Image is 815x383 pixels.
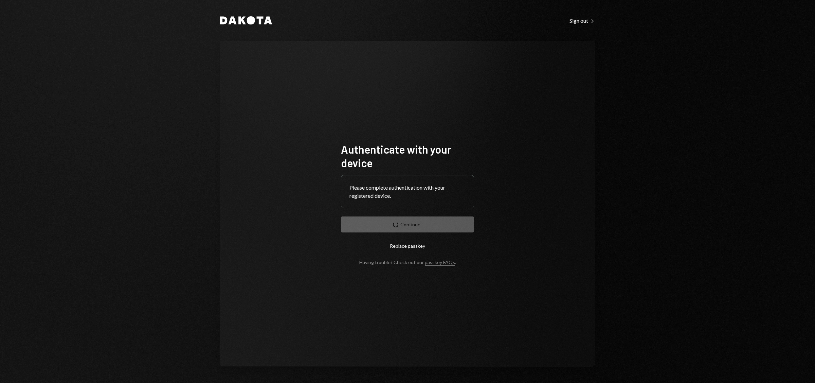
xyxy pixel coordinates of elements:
[425,259,455,266] a: passkey FAQs
[359,259,456,265] div: Having trouble? Check out our .
[341,142,474,170] h1: Authenticate with your device
[349,184,466,200] div: Please complete authentication with your registered device.
[341,238,474,254] button: Replace passkey
[569,17,595,24] a: Sign out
